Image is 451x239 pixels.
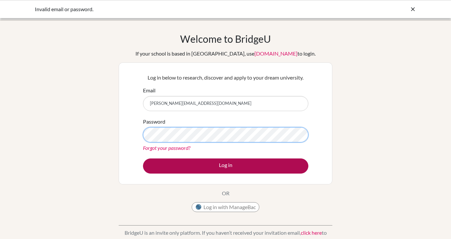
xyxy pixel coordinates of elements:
a: [DOMAIN_NAME] [254,50,297,57]
div: Invalid email or password. [35,5,318,13]
a: click here [301,229,322,236]
button: Log in with ManageBac [192,202,259,212]
button: Log in [143,158,308,174]
p: Log in below to research, discover and apply to your dream university. [143,74,308,82]
label: Email [143,86,155,94]
p: OR [222,189,229,197]
h1: Welcome to BridgeU [180,33,271,45]
label: Password [143,118,165,126]
a: Forgot your password? [143,145,190,151]
div: If your school is based in [GEOGRAPHIC_DATA], use to login. [135,50,316,58]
